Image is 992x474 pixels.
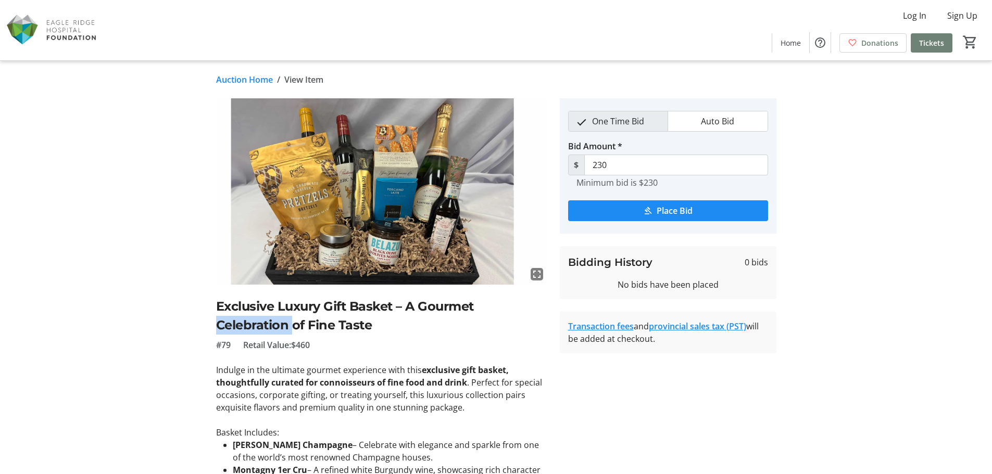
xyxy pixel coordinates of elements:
[939,7,986,24] button: Sign Up
[745,256,768,268] span: 0 bids
[568,200,768,221] button: Place Bid
[277,73,280,86] span: /
[243,339,310,351] span: Retail Value: $460
[568,155,585,175] span: $
[568,140,622,152] label: Bid Amount *
[216,297,547,335] h2: Exclusive Luxury Gift Basket – A Gourmet Celebration of Fine Taste
[961,33,980,52] button: Cart
[216,426,547,439] p: Basket Includes:
[657,204,693,217] span: Place Bid
[568,321,634,332] a: Transaction fees
[947,9,977,22] span: Sign Up
[861,37,898,48] span: Donations
[6,4,99,56] img: Eagle Ridge Hospital Foundation's Logo
[284,73,323,86] span: View Item
[568,254,652,270] h3: Bidding History
[216,364,509,388] strong: exclusive gift basket, thoughtfully curated for connoisseurs of fine food and drink
[576,177,658,188] tr-hint: Minimum bid is $230
[695,111,740,131] span: Auto Bid
[216,339,231,351] span: #79
[903,9,926,22] span: Log In
[810,32,831,53] button: Help
[839,33,907,53] a: Donations
[233,439,353,451] strong: [PERSON_NAME] Champagne
[531,268,543,280] mat-icon: fullscreen
[586,111,650,131] span: One Time Bid
[772,33,809,53] a: Home
[895,7,935,24] button: Log In
[919,37,944,48] span: Tickets
[649,321,746,332] a: provincial sales tax (PST)
[781,37,801,48] span: Home
[216,73,273,86] a: Auction Home
[568,278,768,291] div: No bids have been placed
[233,439,547,464] li: – Celebrate with elegance and sparkle from one of the world’s most renowned Champagne houses.
[568,320,768,345] div: and will be added at checkout.
[216,364,547,414] p: Indulge in the ultimate gourmet experience with this . Perfect for special occasions, corporate g...
[216,98,547,285] img: Image
[911,33,952,53] a: Tickets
